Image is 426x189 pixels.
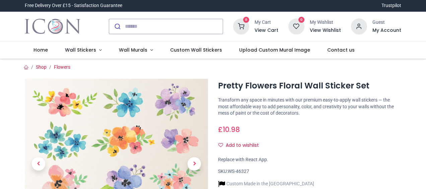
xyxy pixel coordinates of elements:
[25,2,122,9] div: Free Delivery Over £15 - Satisfaction Guarantee
[298,17,305,23] sup: 0
[218,125,240,134] span: £
[372,27,401,34] a: My Account
[218,168,401,175] div: SKU:
[255,19,278,26] div: My Cart
[36,64,47,70] a: Shop
[109,19,125,34] button: Submit
[119,47,147,53] span: Wall Murals
[33,47,48,53] span: Home
[255,27,278,34] a: View Cart
[228,169,249,174] span: WS-46327
[218,80,401,91] h1: Pretty Flowers Floral Wall Sticker Set
[310,27,341,34] a: View Wishlist
[233,23,249,28] a: 0
[243,17,250,23] sup: 0
[223,125,240,134] span: 10.98
[218,143,223,147] i: Add to wishlist
[288,23,304,28] a: 0
[218,156,401,163] div: Replace with React App.
[381,2,401,9] a: Trustpilot
[65,47,96,53] span: Wall Stickers
[327,47,355,53] span: Contact us
[372,19,401,26] div: Guest
[32,157,45,171] span: Previous
[25,17,80,36] a: Logo of Icon Wall Stickers
[170,47,222,53] span: Custom Wall Stickers
[188,157,201,171] span: Next
[310,19,341,26] div: My Wishlist
[218,97,401,117] p: Transform any space in minutes with our premium easy-to-apply wall stickers — the most affordable...
[239,47,310,53] span: Upload Custom Mural Image
[25,17,80,36] img: Icon Wall Stickers
[57,42,111,59] a: Wall Stickers
[218,140,265,151] button: Add to wishlistAdd to wishlist
[54,64,70,70] a: Flowers
[218,180,314,187] li: Custom Made in the [GEOGRAPHIC_DATA]
[110,42,161,59] a: Wall Murals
